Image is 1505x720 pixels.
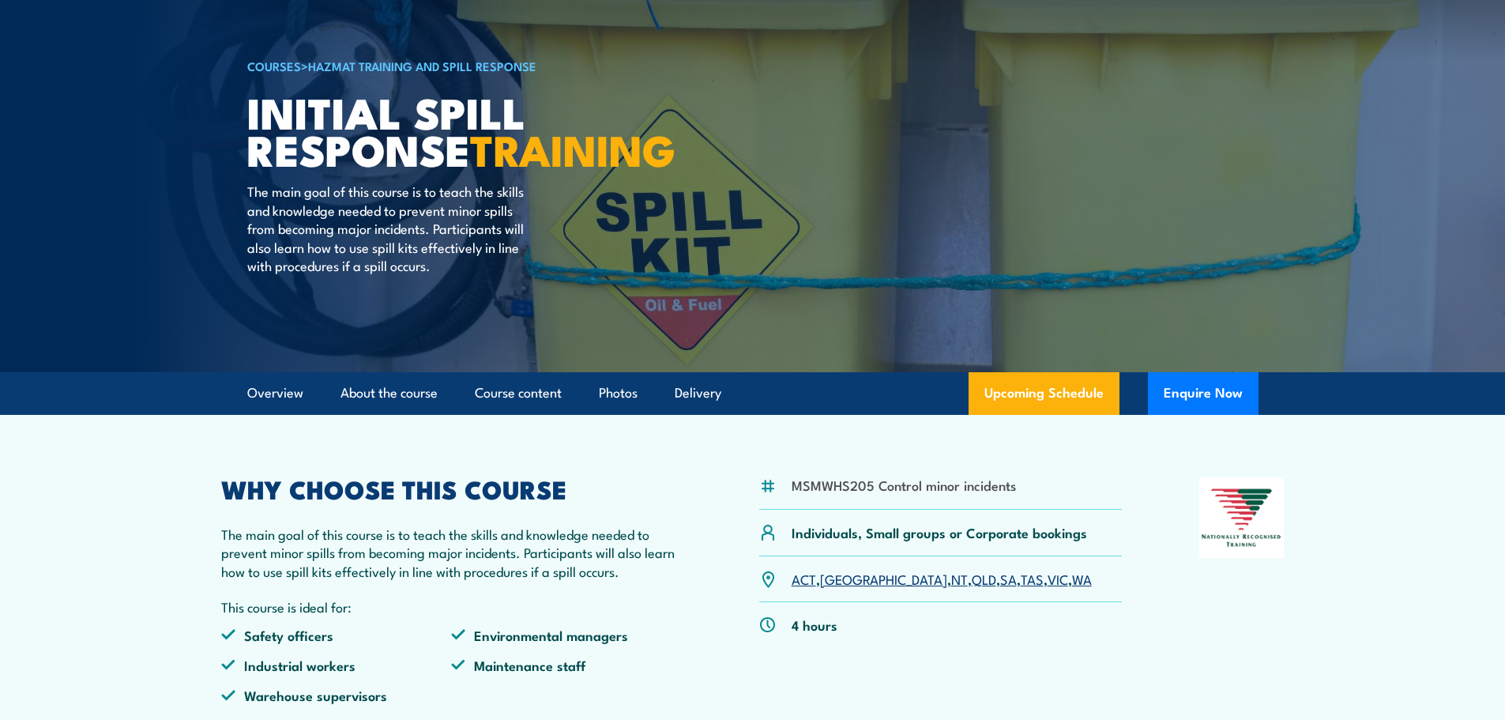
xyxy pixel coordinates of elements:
a: ACT [792,569,816,588]
li: Environmental managers [451,626,682,644]
li: Maintenance staff [451,656,682,674]
a: About the course [341,372,438,414]
a: VIC [1048,569,1068,588]
li: Warehouse supervisors [221,686,452,704]
li: Safety officers [221,626,452,644]
p: The main goal of this course is to teach the skills and knowledge needed to prevent minor spills ... [247,182,536,274]
a: COURSES [247,57,301,74]
a: Photos [599,372,638,414]
a: Overview [247,372,303,414]
a: [GEOGRAPHIC_DATA] [820,569,947,588]
a: Upcoming Schedule [969,372,1119,415]
a: HAZMAT Training and Spill Response [308,57,536,74]
li: Industrial workers [221,656,452,674]
p: This course is ideal for: [221,597,683,616]
a: TAS [1021,569,1044,588]
h1: Initial Spill Response [247,93,638,167]
p: Individuals, Small groups or Corporate bookings [792,523,1087,541]
a: Course content [475,372,562,414]
a: Delivery [675,372,721,414]
p: 4 hours [792,616,837,634]
img: Nationally Recognised Training logo. [1199,477,1285,558]
h2: WHY CHOOSE THIS COURSE [221,477,683,499]
a: SA [1000,569,1017,588]
h6: > [247,56,638,75]
p: , , , , , , , [792,570,1092,588]
strong: TRAINING [470,115,675,181]
a: WA [1072,569,1092,588]
li: MSMWHS205 Control minor incidents [792,476,1016,494]
a: QLD [972,569,996,588]
button: Enquire Now [1148,372,1259,415]
a: NT [951,569,968,588]
p: The main goal of this course is to teach the skills and knowledge needed to prevent minor spills ... [221,525,683,580]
